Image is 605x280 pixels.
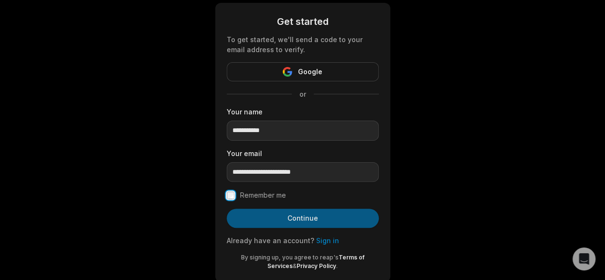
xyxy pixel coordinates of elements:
span: Already have an account? [227,236,314,245]
span: Google [298,66,322,78]
label: Remember me [240,190,286,201]
div: Open Intercom Messenger [572,247,595,270]
label: Your name [227,107,379,117]
a: Terms of Services [267,254,364,269]
div: Get started [227,14,379,29]
label: Your email [227,148,379,158]
span: or [292,89,314,99]
button: Google [227,62,379,81]
a: Sign in [316,236,339,245]
a: Privacy Policy [297,262,336,269]
span: & [293,262,297,269]
div: To get started, we'll send a code to your email address to verify. [227,34,379,55]
span: . [336,262,338,269]
button: Continue [227,209,379,228]
span: By signing up, you agree to reap's [241,254,339,261]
